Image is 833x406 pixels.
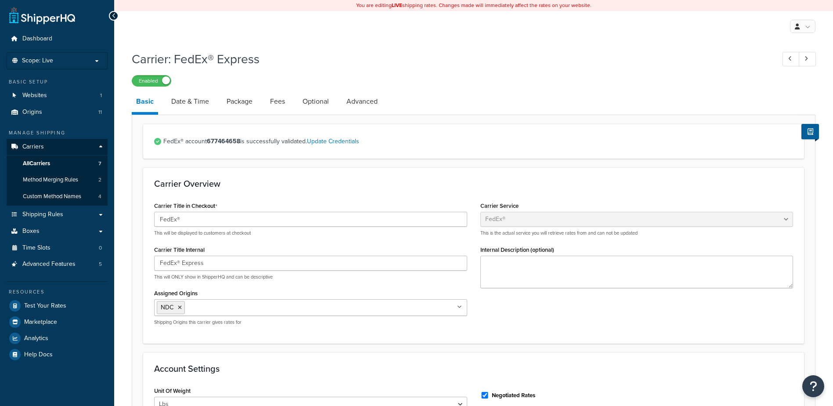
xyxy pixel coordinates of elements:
[154,290,198,297] label: Assigned Origins
[23,160,50,167] span: All Carriers
[7,256,108,272] li: Advanced Features
[22,261,76,268] span: Advanced Features
[7,256,108,272] a: Advanced Features5
[7,87,108,104] a: Websites1
[7,129,108,137] div: Manage Shipping
[98,193,101,200] span: 4
[24,335,48,342] span: Analytics
[799,52,816,66] a: Next Record
[222,91,257,112] a: Package
[22,211,63,218] span: Shipping Rules
[154,179,793,188] h3: Carrier Overview
[7,330,108,346] a: Analytics
[99,261,102,268] span: 5
[23,193,81,200] span: Custom Method Names
[7,223,108,239] a: Boxes
[480,230,793,236] p: This is the actual service you will retrieve rates from and can not be updated
[22,109,42,116] span: Origins
[22,92,47,99] span: Websites
[783,52,800,66] a: Previous Record
[7,188,108,205] a: Custom Method Names4
[163,135,793,148] span: FedEx® account is successfully validated.
[7,240,108,256] a: Time Slots0
[7,240,108,256] li: Time Slots
[132,51,766,68] h1: Carrier: FedEx® Express
[161,303,173,312] span: NDC
[132,91,158,115] a: Basic
[154,246,205,253] label: Carrier Title Internal
[7,347,108,362] a: Help Docs
[266,91,289,112] a: Fees
[7,172,108,188] li: Method Merging Rules
[24,351,53,359] span: Help Docs
[22,228,40,235] span: Boxes
[154,319,467,326] p: Shipping Origins this carrier gives rates for
[802,375,824,397] button: Open Resource Center
[100,92,102,99] span: 1
[492,391,535,399] label: Negotiated Rates
[298,91,333,112] a: Optional
[7,207,108,223] a: Shipping Rules
[7,288,108,296] div: Resources
[207,137,240,146] strong: 677464658
[154,274,467,280] p: This will ONLY show in ShipperHQ and can be descriptive
[7,314,108,330] a: Marketplace
[7,139,108,155] a: Carriers
[22,143,44,151] span: Carriers
[22,57,53,65] span: Scope: Live
[154,203,217,210] label: Carrier Title in Checkout
[99,244,102,252] span: 0
[801,124,819,139] button: Show Help Docs
[154,388,191,394] label: Unit Of Weight
[7,188,108,205] li: Custom Method Names
[24,302,66,310] span: Test Your Rates
[22,244,50,252] span: Time Slots
[98,176,101,184] span: 2
[23,176,78,184] span: Method Merging Rules
[7,78,108,86] div: Basic Setup
[24,319,57,326] span: Marketplace
[7,298,108,314] a: Test Your Rates
[132,76,171,86] label: Enabled
[7,172,108,188] a: Method Merging Rules2
[7,104,108,120] li: Origins
[307,137,359,146] a: Update Credentials
[7,87,108,104] li: Websites
[167,91,213,112] a: Date & Time
[7,31,108,47] a: Dashboard
[98,160,101,167] span: 7
[392,1,402,9] b: LIVE
[480,246,554,253] label: Internal Description (optional)
[7,156,108,172] a: AllCarriers7
[342,91,382,112] a: Advanced
[154,230,467,236] p: This will be displayed to customers at checkout
[98,109,102,116] span: 11
[7,139,108,206] li: Carriers
[154,364,793,373] h3: Account Settings
[7,104,108,120] a: Origins11
[480,203,519,209] label: Carrier Service
[22,35,52,43] span: Dashboard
